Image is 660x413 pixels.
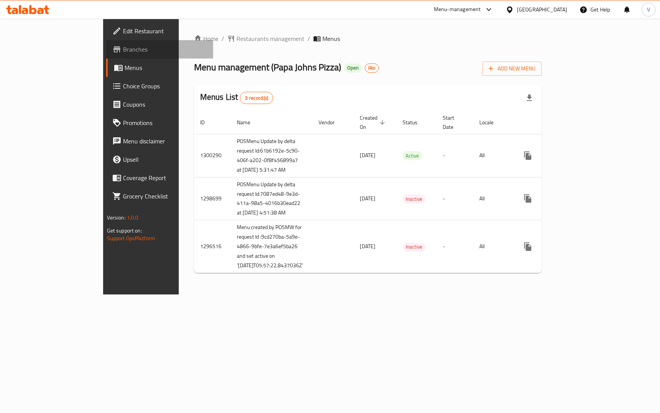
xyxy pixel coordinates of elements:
span: [DATE] [360,193,375,203]
span: Status [403,118,427,127]
span: iiko [365,65,379,71]
td: Menu created by POSMW for request Id :9cd270ba-5a9e-4866-9bfe-7e3a6ef5ba26 and set active on '[DA... [231,220,312,273]
div: [GEOGRAPHIC_DATA] [517,5,567,14]
a: Coupons [106,95,214,114]
span: Active [403,151,422,160]
th: Actions [513,111,598,134]
span: [DATE] [360,241,375,251]
span: Menus [322,34,340,43]
div: Total records count [240,92,273,104]
td: - [437,177,473,220]
td: All [473,220,513,273]
a: Upsell [106,150,214,169]
a: Coverage Report [106,169,214,187]
span: Add New Menu [489,64,535,73]
button: Change Status [537,146,555,165]
span: Open [344,65,362,71]
span: Choice Groups [123,81,207,91]
button: more [519,237,537,256]
span: Locale [479,118,503,127]
span: ID [200,118,215,127]
a: Grocery Checklist [106,187,214,205]
a: Menus [106,59,214,77]
span: Grocery Checklist [123,192,207,201]
td: - [437,134,473,177]
span: Edit Restaurant [123,26,207,36]
span: [DATE] [360,150,375,160]
button: more [519,146,537,165]
span: Menu management ( Papa Johns Pizza ) [194,59,341,76]
button: Change Status [537,189,555,208]
a: Promotions [106,114,214,132]
td: All [473,177,513,220]
div: Export file [520,89,539,107]
a: Branches [106,40,214,59]
span: Version: [107,213,126,223]
button: more [519,189,537,208]
a: Support.OpsPlatform [107,233,155,243]
span: Inactive [403,242,425,251]
span: Inactive [403,195,425,203]
span: Get support on: [107,226,142,236]
div: Menu-management [434,5,481,14]
li: / [307,34,310,43]
span: Promotions [123,118,207,127]
span: 3 record(s) [240,94,273,102]
span: Menu disclaimer [123,137,207,146]
button: Change Status [537,237,555,256]
nav: breadcrumb [194,34,542,43]
span: Menus [125,63,207,72]
div: Inactive [403,194,425,203]
button: Add New Menu [482,62,542,76]
span: Vendor [319,118,345,127]
a: Edit Restaurant [106,22,214,40]
table: enhanced table [194,111,598,273]
h2: Menus List [200,91,273,104]
span: Branches [123,45,207,54]
td: POSMenu Update by delta request Id:61b6192e-5c90-406f-a202-0f8f456899a7 at [DATE] 5:31:47 AM [231,134,312,177]
span: V [647,5,650,14]
a: Choice Groups [106,77,214,95]
span: Coupons [123,100,207,109]
td: All [473,134,513,177]
a: Restaurants management [227,34,304,43]
div: Open [344,63,362,73]
a: Menu disclaimer [106,132,214,150]
span: Name [237,118,260,127]
span: Upsell [123,155,207,164]
span: Start Date [443,113,464,132]
td: - [437,220,473,273]
span: Restaurants management [236,34,304,43]
span: 1.0.0 [127,213,139,223]
td: POSMenu Update by delta request Id:7087ed48-9e3d-411a-98a5-4016b30ead22 at [DATE] 4:51:38 AM [231,177,312,220]
li: / [222,34,224,43]
span: Coverage Report [123,173,207,182]
span: Created On [360,113,387,132]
